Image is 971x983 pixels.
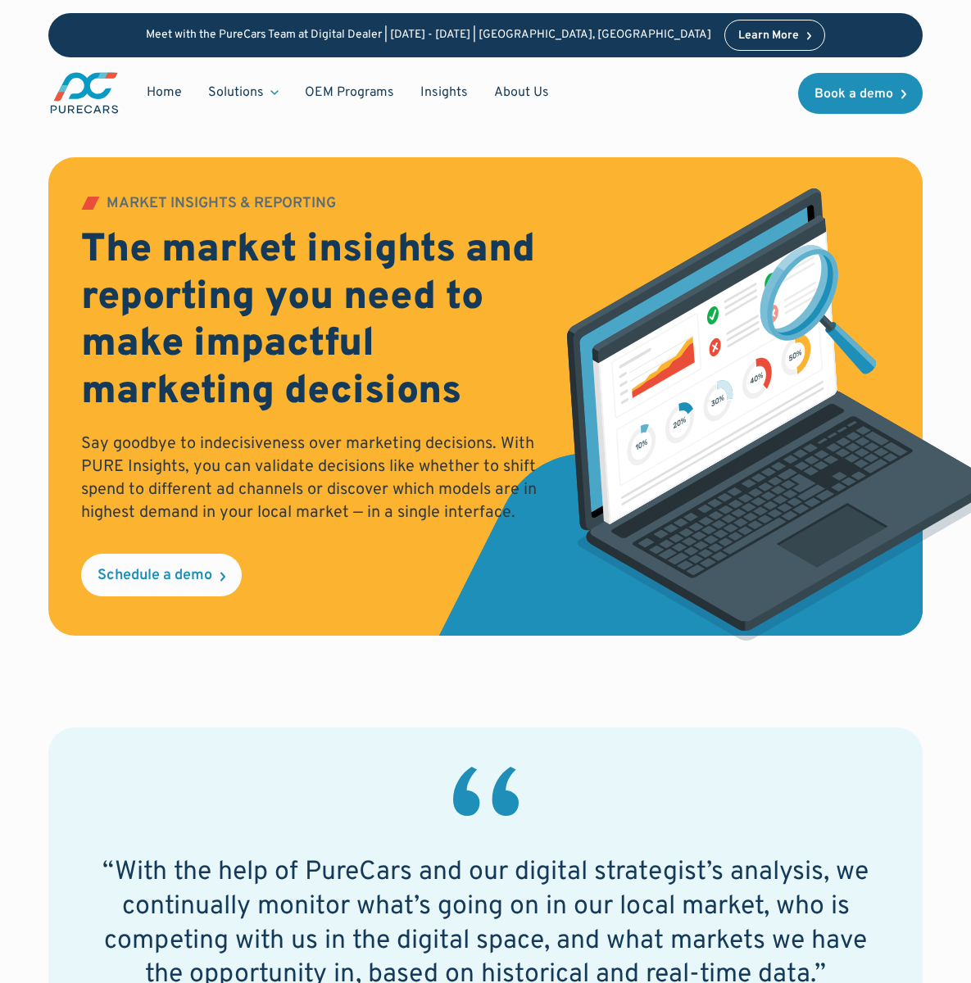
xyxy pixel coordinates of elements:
a: Schedule a demo [81,554,242,596]
a: Book a demo [798,73,923,114]
div: Learn More [738,30,799,42]
a: Learn More [724,20,826,51]
div: Solutions [208,84,264,102]
div: Book a demo [814,88,893,101]
h2: The market insights and reporting you need to make impactful marketing decisions [81,228,543,416]
img: purecars logo [48,70,120,116]
div: MARKET INSIGHTS & REPORTING [107,197,336,211]
a: OEM Programs [292,77,407,108]
a: Insights [407,77,481,108]
p: Meet with the PureCars Team at Digital Dealer | [DATE] - [DATE] | [GEOGRAPHIC_DATA], [GEOGRAPHIC_... [146,29,711,43]
a: About Us [481,77,562,108]
div: Solutions [195,77,292,108]
p: Say goodbye to indecisiveness over marketing decisions. With PURE Insights, you can validate deci... [81,433,543,524]
a: main [48,70,120,116]
a: Home [134,77,195,108]
div: Schedule a demo [98,569,212,583]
